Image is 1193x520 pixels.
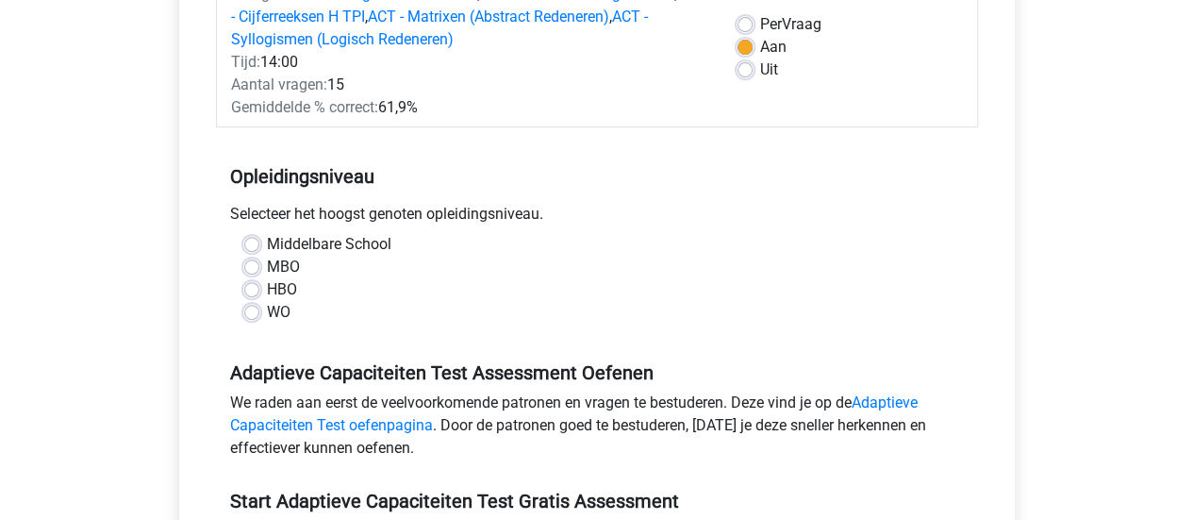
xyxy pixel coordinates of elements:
[760,15,782,33] span: Per
[217,74,723,96] div: 15
[267,278,297,301] label: HBO
[760,36,787,59] label: Aan
[231,8,648,48] a: ACT - Syllogismen (Logisch Redeneren)
[217,96,723,119] div: 61,9%
[230,490,964,512] h5: Start Adaptieve Capaciteiten Test Gratis Assessment
[368,8,609,25] a: ACT - Matrixen (Abstract Redeneren)
[231,53,260,71] span: Tijd:
[230,158,964,195] h5: Opleidingsniveau
[216,392,978,467] div: We raden aan eerst de veelvoorkomende patronen en vragen te bestuderen. Deze vind je op de . Door...
[760,13,821,36] label: Vraag
[231,98,378,116] span: Gemiddelde % correct:
[230,361,964,384] h5: Adaptieve Capaciteiten Test Assessment Oefenen
[231,75,327,93] span: Aantal vragen:
[217,51,723,74] div: 14:00
[267,256,300,278] label: MBO
[267,301,290,324] label: WO
[267,233,391,256] label: Middelbare School
[760,59,778,81] label: Uit
[216,203,978,233] div: Selecteer het hoogst genoten opleidingsniveau.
